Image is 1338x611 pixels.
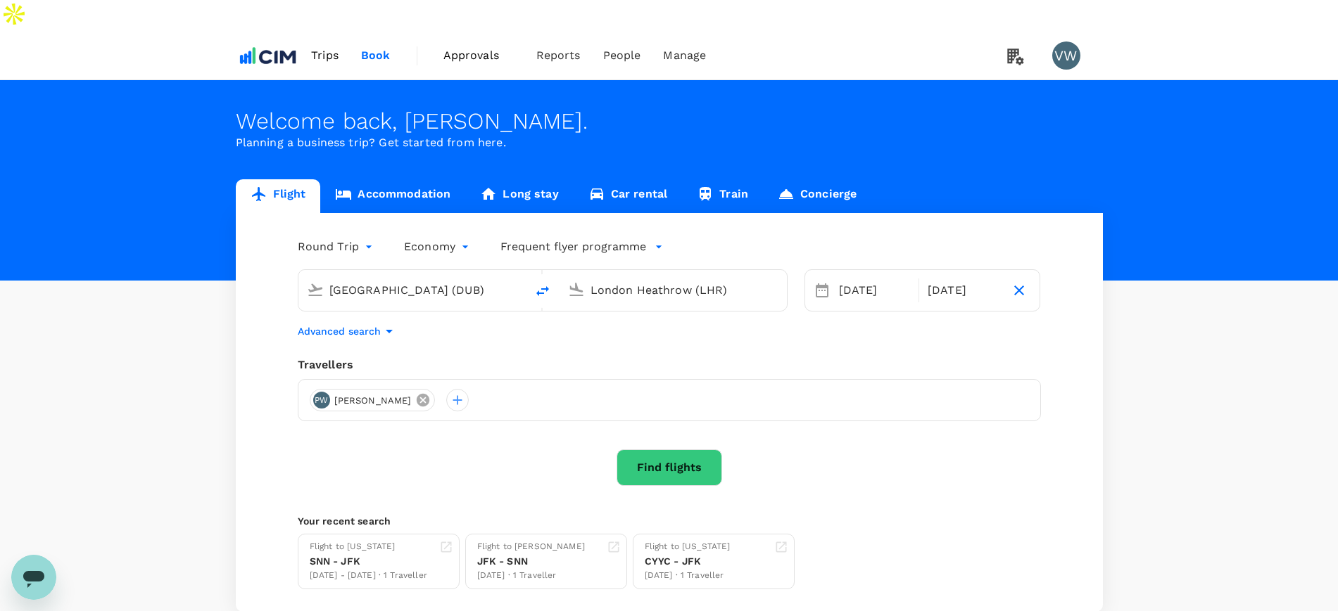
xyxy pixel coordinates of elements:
[536,47,581,64] span: Reports
[298,323,398,340] button: Advanced search
[313,392,330,409] div: PW
[516,288,519,291] button: Open
[603,47,641,64] span: People
[361,47,391,64] span: Book
[311,47,339,64] span: Trips
[591,279,757,301] input: Going to
[477,554,585,569] div: JFK - SNN
[645,554,731,569] div: CYYC - JFK
[300,32,350,79] a: Trips
[298,324,381,338] p: Advanced search
[500,238,646,255] p: Frequent flyer programme
[763,179,871,213] a: Concierge
[477,540,585,554] div: Flight to [PERSON_NAME]
[404,236,472,258] div: Economy
[574,179,683,213] a: Car rental
[329,279,496,301] input: Depart from
[526,274,560,308] button: delete
[320,179,465,213] a: Accommodation
[326,394,420,408] span: [PERSON_NAME]
[617,449,722,486] button: Find flights
[833,276,916,304] div: [DATE]
[500,238,663,255] button: Frequent flyer programme
[298,236,377,258] div: Round Trip
[236,108,1103,134] div: Welcome back , [PERSON_NAME] .
[465,179,573,213] a: Long stay
[236,40,301,71] img: CIM ENVIRONMENTAL PTY LTD
[432,32,525,79] a: Approvals
[310,389,436,411] div: PW[PERSON_NAME]
[350,32,402,79] a: Book
[298,356,1041,373] div: Travellers
[236,134,1103,151] p: Planning a business trip? Get started from here.
[477,569,585,583] div: [DATE] · 1 Traveller
[310,540,427,554] div: Flight to [US_STATE]
[645,569,731,583] div: [DATE] · 1 Traveller
[645,540,731,554] div: Flight to [US_STATE]
[1052,41,1080,70] div: VW
[663,47,706,64] span: Manage
[11,555,56,600] iframe: Button to launch messaging window
[310,569,427,583] div: [DATE] - [DATE] · 1 Traveller
[443,47,514,64] span: Approvals
[310,554,427,569] div: SNN - JFK
[922,276,1004,304] div: [DATE]
[298,514,1041,528] p: Your recent search
[236,179,321,213] a: Flight
[682,179,763,213] a: Train
[777,288,780,291] button: Open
